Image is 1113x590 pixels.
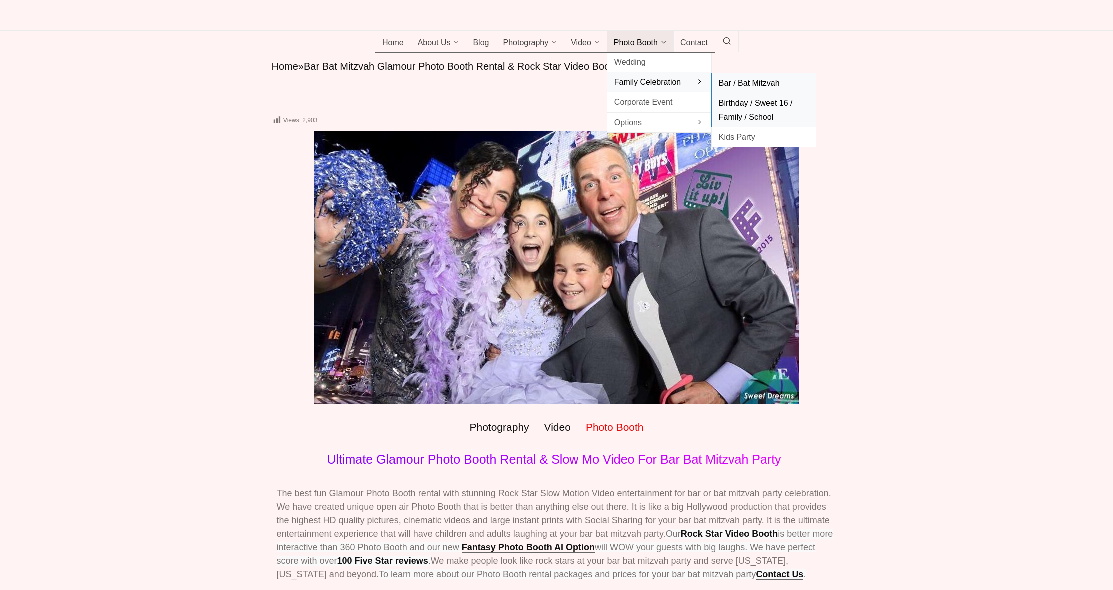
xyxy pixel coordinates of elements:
a: Home [272,61,298,72]
span: About Us [418,38,451,48]
a: Corporate Event [607,92,711,112]
a: Kids Party [711,127,816,147]
a: Fantasy Photo Booth AI Option [462,542,595,553]
span: Corporate Event [614,95,704,109]
span: . [428,556,431,566]
span: Views: [283,117,301,124]
span: Birthday / Sweet 16 / Family / School [719,96,809,123]
a: Contact [673,31,715,53]
span: Ultimate Glamour Photo Booth Rental & Slow Mo Video For Bar Bat Mitzvah Party [327,452,781,466]
span: To learn more about our Photo Booth rental packages and prices for your bar bat mitzvah party [379,569,756,579]
span: 2,903 [302,117,317,124]
span: » [298,61,304,72]
a: Home [375,31,411,53]
a: Photo Booth [607,31,674,53]
p: The best fun Glamour Photo Booth rental with stunning Rock Star Slow Motion Video entertainment f... [277,487,837,581]
span: Blog [473,38,489,48]
img: bar bat mitzvah photography booth party rental kids entertainment nj ny [314,131,799,404]
a: Photography [496,31,564,53]
a: Family Celebration [607,72,711,92]
a: Photography [462,414,536,440]
a: Options [607,113,711,132]
span: Photography [503,38,548,48]
span: Family Celebration [614,75,704,89]
span: Options [614,116,704,129]
span: Wedding [614,55,704,69]
span: Home [382,38,404,48]
span: Contact [680,38,708,48]
span: . [803,569,806,579]
a: Video [564,31,607,53]
span: Kids Party [719,130,809,144]
a: Wedding [607,52,711,72]
span: Video [571,38,591,48]
span: Bar / Bat Mitzvah [719,76,809,90]
a: Bar / Bat Mitzvah [711,73,816,93]
span: ver [325,556,337,566]
a: Birthday / Sweet 16 / Family / School [711,93,816,127]
nav: breadcrumbs [272,60,842,73]
a: Photo Booth [578,414,651,440]
span: Bar Bat Mitzvah Glamour Photo Booth Rental & Rock Star Video Booth [304,61,618,72]
a: Video [537,414,578,440]
a: About Us [411,31,467,53]
span: Photo Booth [614,38,658,48]
a: Blog [466,31,496,53]
span: will WOW your guests with big laughs. We have perfect score with o [277,542,815,566]
span: Our is better more interactive than 360 Photo Booth and our new [277,529,833,552]
a: Rock Star Video Booth [681,529,778,539]
a: 100 Five Star reviews [337,556,428,566]
a: Contact Us [756,569,803,580]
